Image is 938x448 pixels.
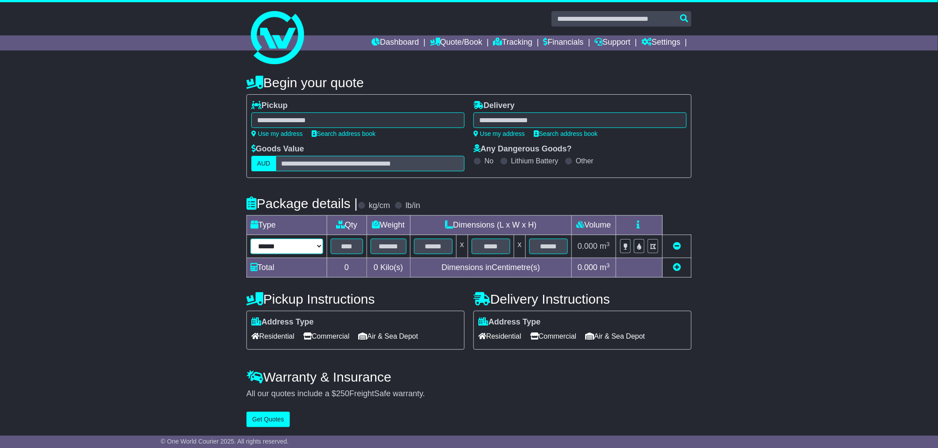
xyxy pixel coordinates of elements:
[246,75,692,90] h4: Begin your quote
[303,329,349,343] span: Commercial
[246,292,465,306] h4: Pickup Instructions
[586,329,645,343] span: Air & Sea Depot
[251,329,294,343] span: Residential
[673,242,681,251] a: Remove this item
[327,258,367,278] td: 0
[543,35,584,50] a: Financials
[410,216,571,235] td: Dimensions (L x W x H)
[247,258,327,278] td: Total
[251,317,314,327] label: Address Type
[374,263,378,272] span: 0
[600,242,610,251] span: m
[511,157,559,165] label: Lithium Battery
[251,101,288,111] label: Pickup
[371,35,419,50] a: Dashboard
[576,157,594,165] label: Other
[600,263,610,272] span: m
[530,329,576,343] span: Commercial
[251,156,276,171] label: AUD
[246,412,290,427] button: Get Quotes
[473,292,692,306] h4: Delivery Instructions
[606,262,610,269] sup: 3
[478,329,521,343] span: Residential
[456,235,468,258] td: x
[251,130,303,137] a: Use my address
[246,196,358,211] h4: Package details |
[359,329,418,343] span: Air & Sea Depot
[161,438,289,445] span: © One World Courier 2025. All rights reserved.
[410,258,571,278] td: Dimensions in Centimetre(s)
[246,370,692,384] h4: Warranty & Insurance
[327,216,367,235] td: Qty
[485,157,493,165] label: No
[246,389,692,399] div: All our quotes include a $ FreightSafe warranty.
[641,35,680,50] a: Settings
[578,242,598,251] span: 0.000
[595,35,631,50] a: Support
[251,144,304,154] label: Goods Value
[430,35,482,50] a: Quote/Book
[514,235,525,258] td: x
[571,216,616,235] td: Volume
[473,101,515,111] label: Delivery
[606,241,610,247] sup: 3
[578,263,598,272] span: 0.000
[406,201,420,211] label: lb/in
[493,35,532,50] a: Tracking
[367,258,410,278] td: Kilo(s)
[369,201,390,211] label: kg/cm
[473,144,572,154] label: Any Dangerous Goods?
[336,389,349,398] span: 250
[473,130,525,137] a: Use my address
[534,130,598,137] a: Search address book
[247,216,327,235] td: Type
[312,130,375,137] a: Search address book
[673,263,681,272] a: Add new item
[367,216,410,235] td: Weight
[478,317,541,327] label: Address Type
